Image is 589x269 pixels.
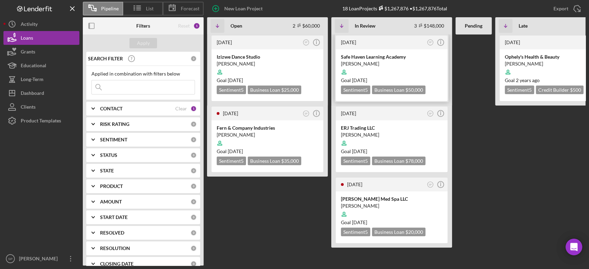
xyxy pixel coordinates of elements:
span: $500 [570,87,581,93]
div: 0 [190,183,197,189]
div: Sentiment 5 [217,86,246,94]
a: [DATE]SP[PERSON_NAME] Med Spa LLC[PERSON_NAME]Goal [DATE]Sentiment5Business Loan $20,000 [335,177,449,244]
div: Safe Haven Learning Academy [341,53,442,60]
span: $50,000 [405,87,423,93]
span: $25,000 [281,87,299,93]
div: [PERSON_NAME] [217,131,318,138]
button: SP [426,38,435,47]
div: Clear [175,106,187,111]
time: 10/08/2025 [228,148,243,154]
text: SP [305,112,308,114]
div: 0 [190,230,197,236]
span: Goal [341,77,367,83]
div: [PERSON_NAME] [341,60,442,67]
div: Business Loan [372,157,425,165]
div: Export [553,2,568,16]
a: [DATE]SPIzizwe Dance Studio[PERSON_NAME]Goal [DATE]Sentiment5Business Loan $25,000 [210,34,324,102]
button: New Loan Project [207,2,269,16]
div: Long-Term [21,72,43,88]
b: In Review [355,23,375,29]
div: Business Loan [248,86,301,94]
a: [DATE]SPERJ Trading LLC[PERSON_NAME]Goal [DATE]Sentiment5Business Loan $78,000 [335,106,449,173]
div: 18 Loan Projects • $1,267,876 Total [342,6,447,11]
text: SP [429,112,432,114]
button: Export [547,2,586,16]
time: 2025-07-07 17:01 [223,110,238,116]
button: Apply [129,38,157,48]
span: List [146,6,154,11]
div: 0 [190,121,197,127]
div: Business Loan [372,86,425,94]
div: 0 [190,152,197,158]
div: Loans [21,31,33,47]
text: SP [8,257,13,261]
b: SENTIMENT [100,137,127,142]
a: Dashboard [3,86,79,100]
time: 2025-07-09 22:04 [341,39,356,45]
div: Fern & Company Industries [217,124,318,131]
div: 0 [190,245,197,251]
div: Dashboard [21,86,44,102]
b: CLOSING DATE [100,261,134,267]
a: [DATE]SPFern & Company Industries[PERSON_NAME]Goal [DATE]Sentiment5Business Loan $35,000 [210,106,324,173]
button: SP [426,180,435,189]
div: 2 $60,000 [293,23,320,29]
time: 2025-06-20 14:32 [347,181,362,187]
time: 09/18/2025 [228,77,243,83]
time: 2024-10-28 22:04 [505,39,520,45]
button: Grants [3,45,79,59]
text: SP [429,183,432,186]
button: Activity [3,17,79,31]
time: 09/15/2025 [352,148,367,154]
div: 0 [190,199,197,205]
button: Product Templates [3,114,79,128]
b: RESOLVED [100,230,124,236]
div: [PERSON_NAME] Med Spa LLC [341,196,442,202]
button: SP[PERSON_NAME] [3,252,79,266]
b: PRODUCT [100,183,123,189]
div: Grants [21,45,35,60]
div: Reset [178,23,190,29]
b: Pending [465,23,482,29]
div: Izizwe Dance Studio [217,53,318,60]
div: Product Templates [21,114,61,129]
div: Applied in combination with filters below [91,71,195,77]
time: 2025-07-02 14:31 [341,110,356,116]
button: Educational [3,59,79,72]
b: STATUS [100,152,117,158]
time: 2025-07-23 18:58 [217,39,232,45]
text: SP [429,41,432,43]
div: Educational [21,59,46,74]
div: 1 [190,106,197,112]
a: [DATE]SPSafe Haven Learning Academy[PERSON_NAME]Goal [DATE]Sentiment5Business Loan $50,000 [335,34,449,102]
span: Goal [505,77,540,83]
span: Goal [341,148,367,154]
b: Late [519,23,528,29]
span: Goal [217,77,243,83]
span: $78,000 [405,158,423,164]
button: Clients [3,100,79,114]
button: Loans [3,31,79,45]
div: Sentiment 5 [505,86,534,94]
span: Goal [341,219,367,225]
div: Sentiment 5 [341,228,370,236]
b: AMOUNT [100,199,122,205]
b: START DATE [100,215,128,220]
button: SP [302,109,311,118]
div: Activity [21,17,38,33]
b: SEARCH FILTER [88,56,123,61]
div: Credit Builder [536,86,583,94]
b: RESOLUTION [100,246,130,251]
b: Open [230,23,242,29]
a: Long-Term [3,72,79,86]
div: Open Intercom Messenger [566,239,582,255]
b: CONTACT [100,106,122,111]
div: ERJ Trading LLC [341,124,442,131]
div: [PERSON_NAME] [341,202,442,209]
div: [PERSON_NAME] [341,131,442,138]
div: Business Loan [372,228,425,236]
time: 09/29/2025 [352,219,367,225]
